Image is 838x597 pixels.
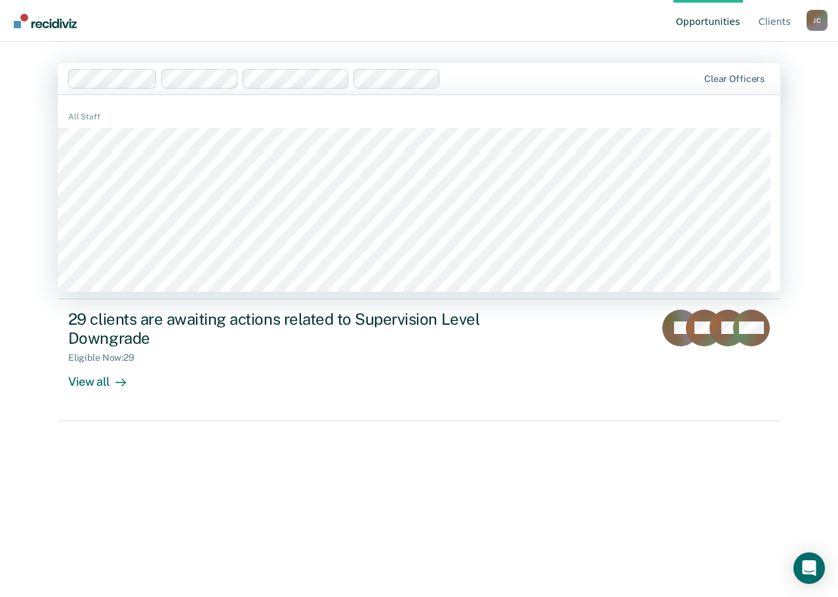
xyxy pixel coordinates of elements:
div: Eligible Now : 29 [68,352,145,363]
div: Open Intercom Messenger [793,552,825,584]
div: All Staff [58,111,780,123]
div: Clear officers [704,73,765,85]
a: 29 clients are awaiting actions related to Supervision Level DowngradeEligible Now:29View all [58,299,780,421]
div: View all [68,363,142,389]
button: Profile dropdown button [807,10,828,31]
img: Recidiviz [14,14,77,28]
div: 29 clients are awaiting actions related to Supervision Level Downgrade [68,310,529,348]
div: J C [807,10,828,31]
